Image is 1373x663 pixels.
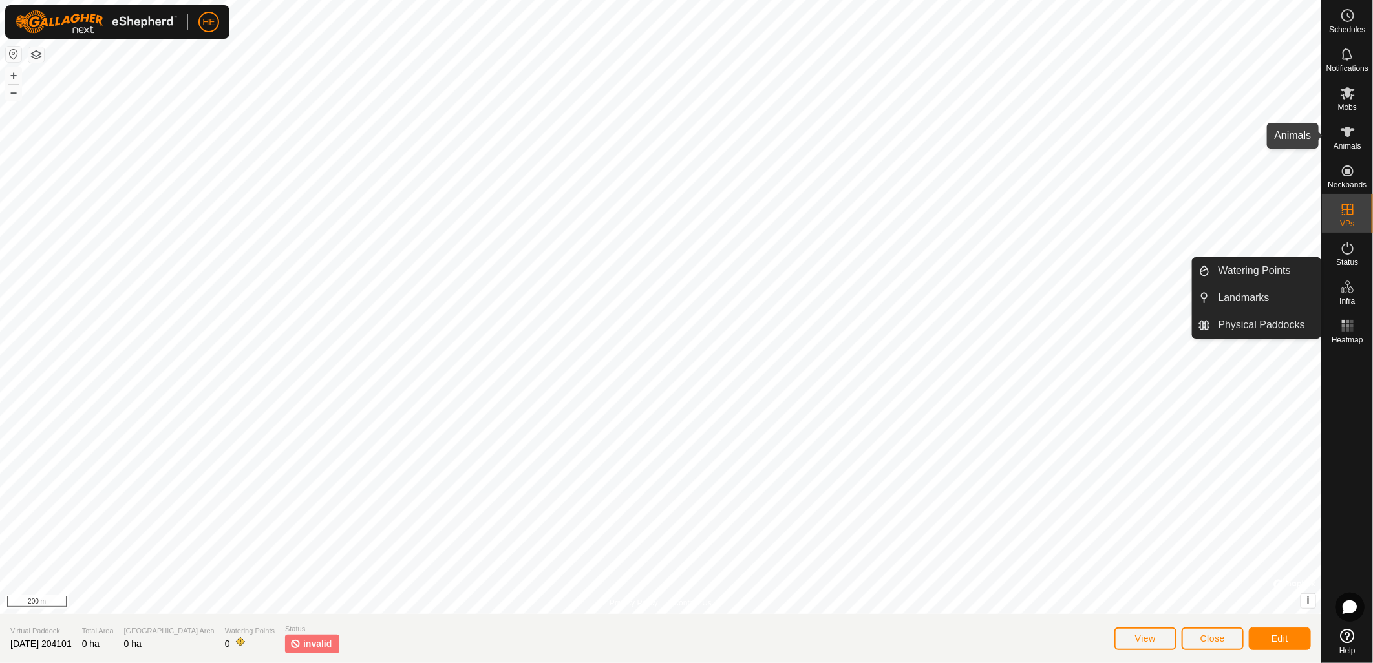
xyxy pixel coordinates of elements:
button: Map Layers [28,47,44,63]
a: Landmarks [1211,285,1321,311]
a: Watering Points [1211,258,1321,284]
span: Total Area [82,626,114,637]
span: Notifications [1326,65,1368,72]
button: i [1301,594,1315,608]
span: Virtual Paddock [10,626,72,637]
img: Gallagher Logo [16,10,177,34]
li: Physical Paddocks [1193,312,1321,338]
span: Status [1336,258,1358,266]
span: Close [1200,633,1225,644]
a: Contact Us [674,597,712,609]
span: VPs [1340,220,1354,227]
span: i [1307,595,1310,606]
button: + [6,68,21,83]
span: Landmarks [1219,290,1270,306]
a: Privacy Policy [610,597,658,609]
span: Schedules [1329,26,1365,34]
span: [DATE] 204101 [10,638,72,649]
span: Watering Points [225,626,275,637]
span: Physical Paddocks [1219,317,1305,333]
span: 0 ha [82,638,100,649]
span: Heatmap [1332,336,1363,344]
span: HE [202,16,215,29]
span: Status [285,624,339,635]
span: Neckbands [1328,181,1367,189]
span: invalid [303,637,332,651]
button: View [1114,627,1176,650]
li: Watering Points [1193,258,1321,284]
button: Edit [1249,627,1311,650]
span: 0 ha [124,638,142,649]
a: Help [1322,624,1373,660]
button: Reset Map [6,47,21,62]
span: View [1135,633,1156,644]
button: – [6,85,21,100]
li: Landmarks [1193,285,1321,311]
span: Edit [1272,633,1288,644]
a: Physical Paddocks [1211,312,1321,338]
button: Close [1182,627,1244,650]
span: Infra [1339,297,1355,305]
span: [GEOGRAPHIC_DATA] Area [124,626,215,637]
img: invalid [290,637,301,651]
span: 0 [225,638,230,649]
span: Watering Points [1219,263,1291,279]
span: Animals [1334,142,1361,150]
span: Mobs [1338,103,1357,111]
span: Help [1339,647,1356,655]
